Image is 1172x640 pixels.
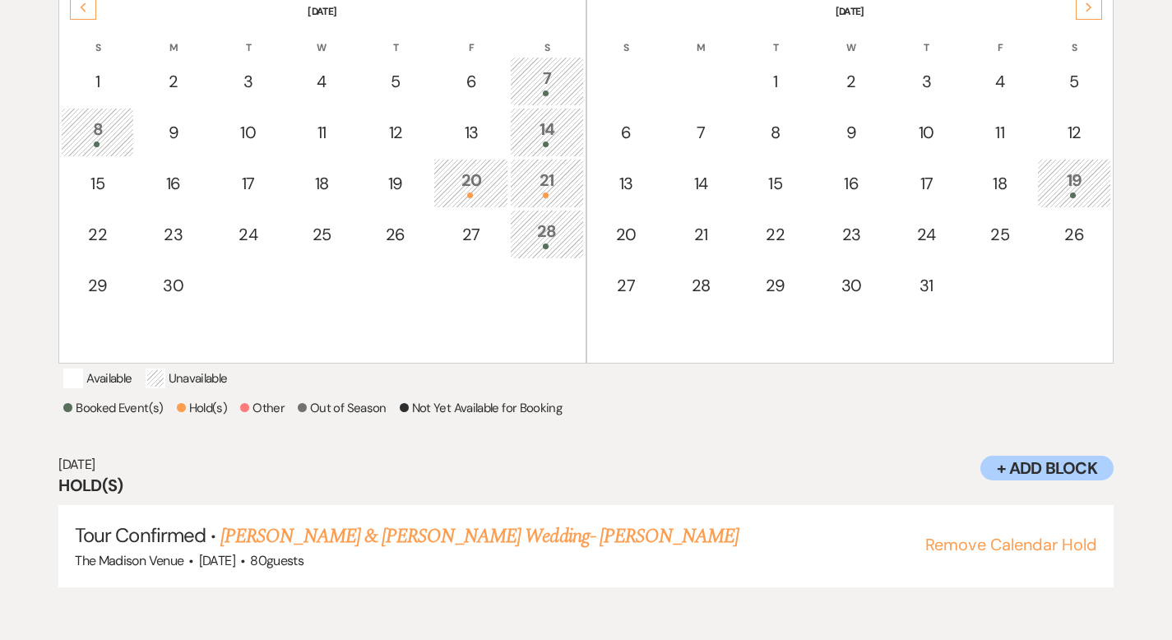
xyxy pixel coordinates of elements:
[973,171,1026,196] div: 18
[70,117,125,147] div: 8
[221,69,275,94] div: 3
[973,69,1026,94] div: 4
[748,273,803,298] div: 29
[61,21,134,55] th: S
[368,69,423,94] div: 5
[294,222,348,247] div: 25
[822,273,879,298] div: 30
[674,222,728,247] div: 21
[221,120,275,145] div: 10
[598,120,655,145] div: 6
[900,120,953,145] div: 10
[598,222,655,247] div: 20
[294,69,348,94] div: 4
[891,21,962,55] th: T
[674,171,728,196] div: 14
[1037,21,1110,55] th: S
[145,120,202,145] div: 9
[75,552,183,569] span: The Madison Venue
[70,171,125,196] div: 15
[221,222,275,247] div: 24
[250,552,303,569] span: 80 guests
[739,21,812,55] th: T
[221,171,275,196] div: 17
[294,171,348,196] div: 18
[368,171,423,196] div: 19
[212,21,284,55] th: T
[359,21,432,55] th: T
[145,171,202,196] div: 16
[748,222,803,247] div: 22
[822,222,879,247] div: 23
[1046,168,1101,198] div: 19
[589,21,664,55] th: S
[58,456,1114,474] h6: [DATE]
[973,222,1026,247] div: 25
[964,21,1035,55] th: F
[748,171,803,196] div: 15
[598,273,655,298] div: 27
[199,552,235,569] span: [DATE]
[748,69,803,94] div: 1
[674,273,728,298] div: 28
[674,120,728,145] div: 7
[1046,222,1101,247] div: 26
[75,522,206,548] span: Tour Confirmed
[58,474,1114,497] h3: Hold(s)
[368,222,423,247] div: 26
[980,456,1114,480] button: + Add Block
[442,222,499,247] div: 27
[220,522,739,551] a: [PERSON_NAME] & [PERSON_NAME] Wedding- [PERSON_NAME]
[433,21,508,55] th: F
[442,120,499,145] div: 13
[822,69,879,94] div: 2
[145,222,202,247] div: 23
[442,69,499,94] div: 6
[510,21,583,55] th: S
[822,120,879,145] div: 9
[519,168,574,198] div: 21
[598,171,655,196] div: 13
[63,369,132,388] p: Available
[177,398,228,418] p: Hold(s)
[973,120,1026,145] div: 11
[368,120,423,145] div: 12
[900,273,953,298] div: 31
[900,69,953,94] div: 3
[70,273,125,298] div: 29
[1046,69,1101,94] div: 5
[298,398,387,418] p: Out of Season
[1046,120,1101,145] div: 12
[285,21,357,55] th: W
[665,21,737,55] th: M
[822,171,879,196] div: 16
[70,69,125,94] div: 1
[70,222,125,247] div: 22
[136,21,211,55] th: M
[240,398,285,418] p: Other
[813,21,888,55] th: W
[400,398,562,418] p: Not Yet Available for Booking
[145,69,202,94] div: 2
[748,120,803,145] div: 8
[925,536,1097,553] button: Remove Calendar Hold
[294,120,348,145] div: 11
[63,398,163,418] p: Booked Event(s)
[442,168,499,198] div: 20
[900,222,953,247] div: 24
[519,117,574,147] div: 14
[519,219,574,249] div: 28
[519,66,574,96] div: 7
[145,273,202,298] div: 30
[900,171,953,196] div: 17
[146,369,228,388] p: Unavailable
